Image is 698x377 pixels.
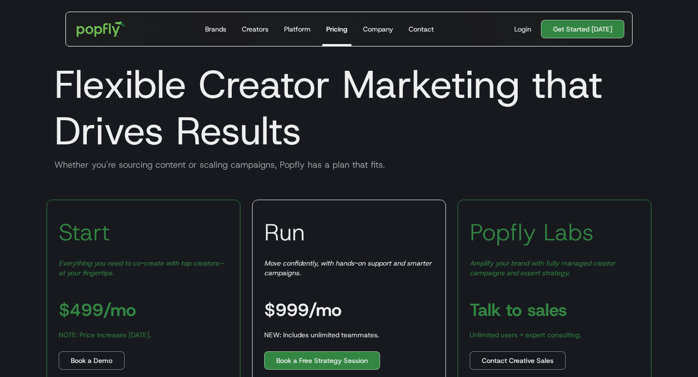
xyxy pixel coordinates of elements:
div: Whether you're sourcing content or scaling campaigns, Popfly has a plan that fits. [47,159,651,171]
a: Contact [405,12,438,46]
div: Brands [205,24,226,34]
h3: Start [59,218,110,247]
div: Creators [242,24,269,34]
div: Pricing [326,24,348,34]
h1: Flexible Creator Marketing that Drives Results [47,61,651,154]
div: Login [514,24,531,34]
div: NEW: Includes unlimited teammates. [264,330,379,340]
a: Contact Creative Sales [470,351,566,370]
em: Everything you need to co-create with top creators—at your fingertips. [59,259,224,277]
div: Platform [284,24,311,34]
a: Book a Demo [59,351,125,370]
h3: $999/mo [264,301,342,318]
h3: Popfly Labs [470,218,594,247]
a: Pricing [322,12,351,46]
a: Creators [238,12,272,46]
a: Login [510,24,535,34]
h3: Talk to sales [470,301,567,318]
a: Book a Free Strategy Session [264,351,380,370]
a: Company [359,12,397,46]
div: Unlimited users + expert consulting. [470,330,581,340]
a: Platform [280,12,315,46]
em: Amplify your brand with fully managed creator campaigns and expert strategy. [470,259,615,277]
h3: Run [264,218,305,247]
a: Get Started [DATE] [541,20,624,38]
a: Brands [201,12,230,46]
em: Move confidently, with hands-on support and smarter campaigns. [264,259,431,277]
div: Company [363,24,393,34]
div: Book a Demo [71,356,112,365]
div: NOTE: Price increases [DATE]. [59,330,151,340]
h3: $499/mo [59,301,136,318]
div: Book a Free Strategy Session [276,356,368,365]
a: home [70,15,132,44]
div: Contact [409,24,434,34]
div: Contact Creative Sales [482,356,554,365]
